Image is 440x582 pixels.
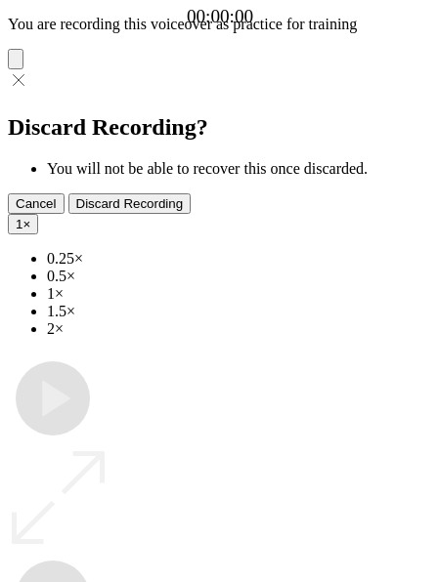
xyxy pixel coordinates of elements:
li: 2× [47,320,432,338]
li: 0.25× [47,250,432,268]
span: 1 [16,217,22,231]
li: 1× [47,285,432,303]
h2: Discard Recording? [8,114,432,141]
button: 1× [8,214,38,234]
p: You are recording this voiceover as practice for training [8,16,432,33]
button: Cancel [8,193,65,214]
li: 0.5× [47,268,432,285]
li: 1.5× [47,303,432,320]
li: You will not be able to recover this once discarded. [47,160,432,178]
a: 00:00:00 [187,6,253,27]
button: Discard Recording [68,193,192,214]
